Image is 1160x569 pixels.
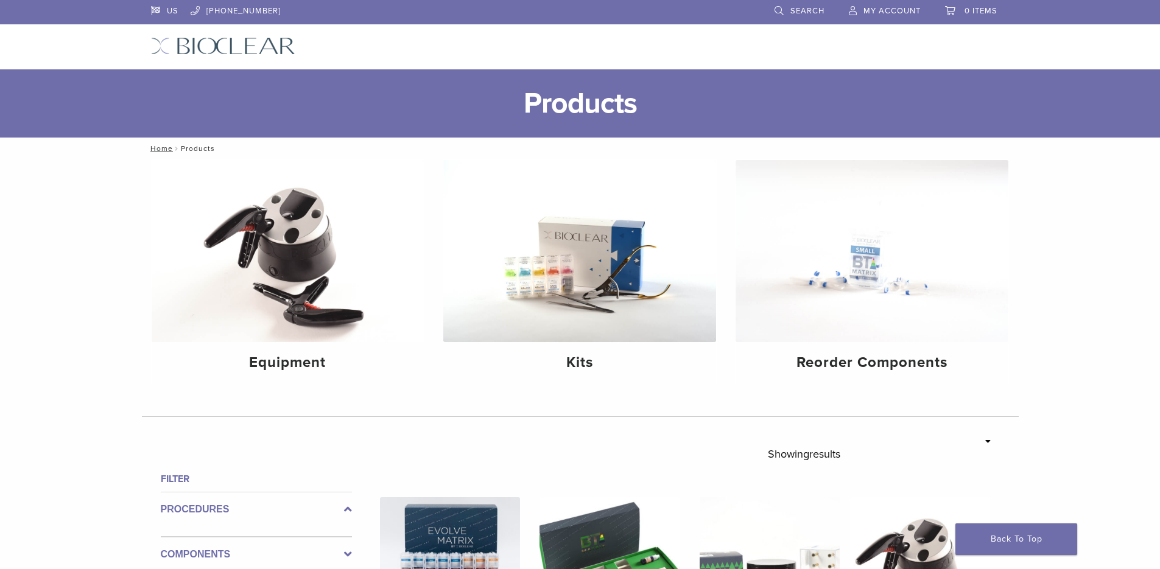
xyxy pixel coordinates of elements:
h4: Equipment [161,352,415,374]
h4: Kits [453,352,706,374]
h4: Reorder Components [745,352,999,374]
img: Equipment [152,160,424,342]
a: Kits [443,160,716,382]
nav: Products [142,138,1019,159]
img: Bioclear [151,37,295,55]
p: Showing results [768,441,840,467]
a: Reorder Components [736,160,1008,382]
span: My Account [863,6,921,16]
label: Components [161,547,352,562]
h4: Filter [161,472,352,486]
img: Reorder Components [736,160,1008,342]
span: / [173,145,181,152]
a: Equipment [152,160,424,382]
a: Back To Top [955,523,1077,555]
label: Procedures [161,502,352,517]
a: Home [147,144,173,153]
span: 0 items [965,6,997,16]
img: Kits [443,160,716,342]
span: Search [790,6,824,16]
